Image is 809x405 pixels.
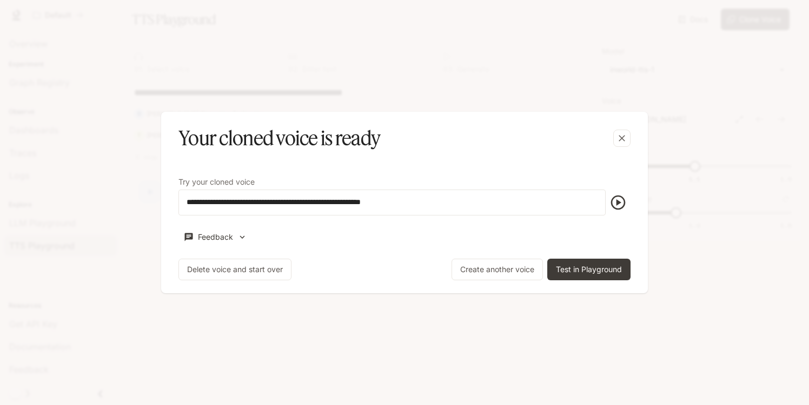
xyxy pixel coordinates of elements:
button: Delete voice and start over [178,259,291,280]
p: Try your cloned voice [178,178,255,186]
button: Create another voice [452,259,543,280]
button: Test in Playground [547,259,631,280]
button: Feedback [178,228,252,246]
h5: Your cloned voice is ready [178,125,380,152]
